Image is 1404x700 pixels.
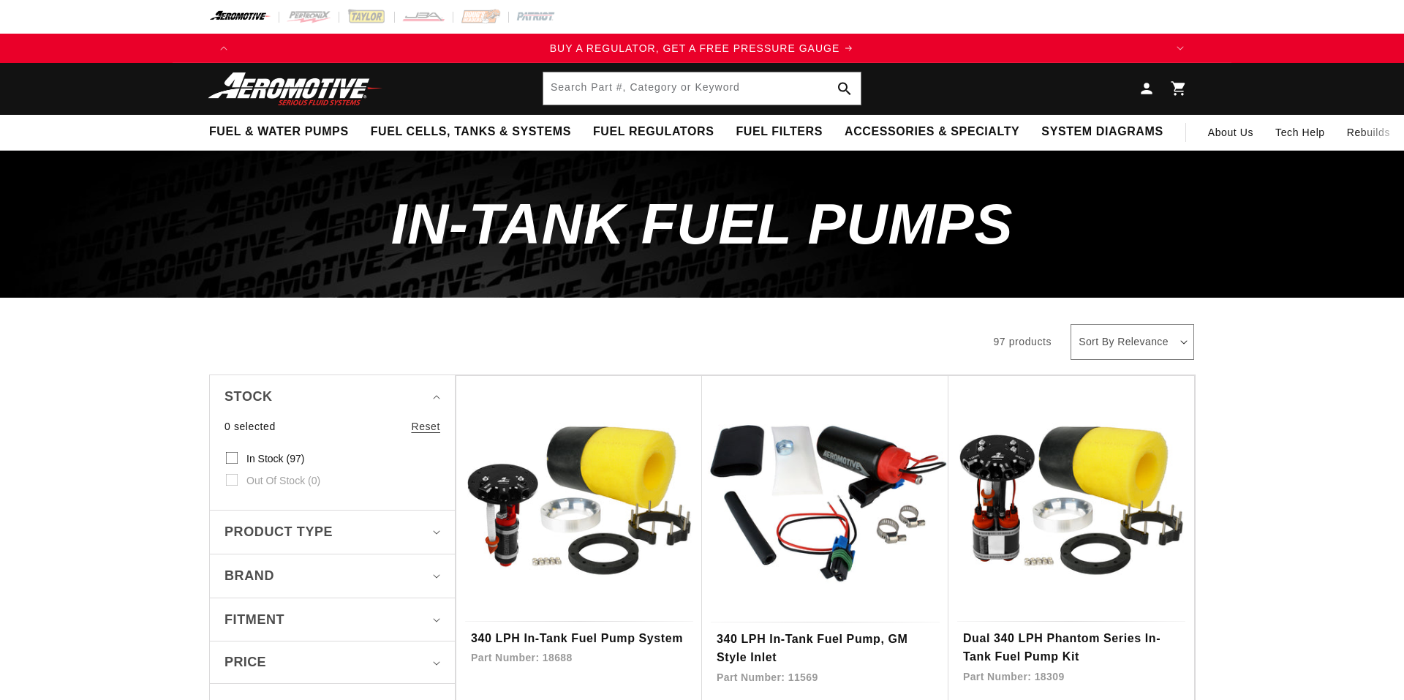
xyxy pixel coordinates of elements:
summary: Tech Help [1264,115,1336,150]
input: Search Part #, Category or Keyword [543,72,861,105]
button: Translation missing: en.sections.announcements.next_announcement [1166,34,1195,63]
span: Out of stock (0) [246,474,320,487]
summary: Fuel & Water Pumps [198,115,360,149]
span: Fuel & Water Pumps [209,124,349,140]
summary: Fuel Filters [725,115,834,149]
a: 340 LPH In-Tank Fuel Pump System [471,629,687,648]
summary: Brand (0 selected) [224,554,440,598]
span: Fuel Regulators [593,124,714,140]
span: About Us [1208,127,1253,138]
span: Fuel Cells, Tanks & Systems [371,124,571,140]
summary: Stock (0 selected) [224,375,440,418]
summary: Price [224,641,440,683]
span: Rebuilds [1347,124,1390,140]
button: Translation missing: en.sections.announcements.previous_announcement [209,34,238,63]
span: Brand [224,565,274,587]
a: Dual 340 LPH Phantom Series In-Tank Fuel Pump Kit [963,629,1180,666]
summary: Product type (0 selected) [224,511,440,554]
a: 340 LPH In-Tank Fuel Pump, GM Style Inlet [717,630,934,667]
span: In stock (97) [246,452,304,465]
summary: Fitment (0 selected) [224,598,440,641]
div: 1 of 4 [238,40,1166,56]
span: Price [224,652,266,672]
span: Product type [224,522,333,543]
a: About Us [1197,115,1264,150]
span: 97 products [993,336,1052,347]
div: Announcement [238,40,1166,56]
summary: System Diagrams [1030,115,1174,149]
a: Reset [411,418,440,434]
summary: Fuel Regulators [582,115,725,149]
span: BUY A REGULATOR, GET A FREE PRESSURE GAUGE [550,42,840,54]
summary: Rebuilds [1336,115,1401,150]
span: System Diagrams [1041,124,1163,140]
slideshow-component: Translation missing: en.sections.announcements.announcement_bar [173,34,1231,63]
button: Search Part #, Category or Keyword [829,72,861,105]
a: BUY A REGULATOR, GET A FREE PRESSURE GAUGE [238,40,1166,56]
span: 0 selected [224,418,276,434]
summary: Accessories & Specialty [834,115,1030,149]
span: Fitment [224,609,284,631]
span: Tech Help [1275,124,1325,140]
img: Aeromotive [204,72,387,106]
span: Accessories & Specialty [845,124,1019,140]
summary: Fuel Cells, Tanks & Systems [360,115,582,149]
span: Stock [224,386,273,407]
span: In-Tank Fuel Pumps [391,192,1014,256]
span: Fuel Filters [736,124,823,140]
